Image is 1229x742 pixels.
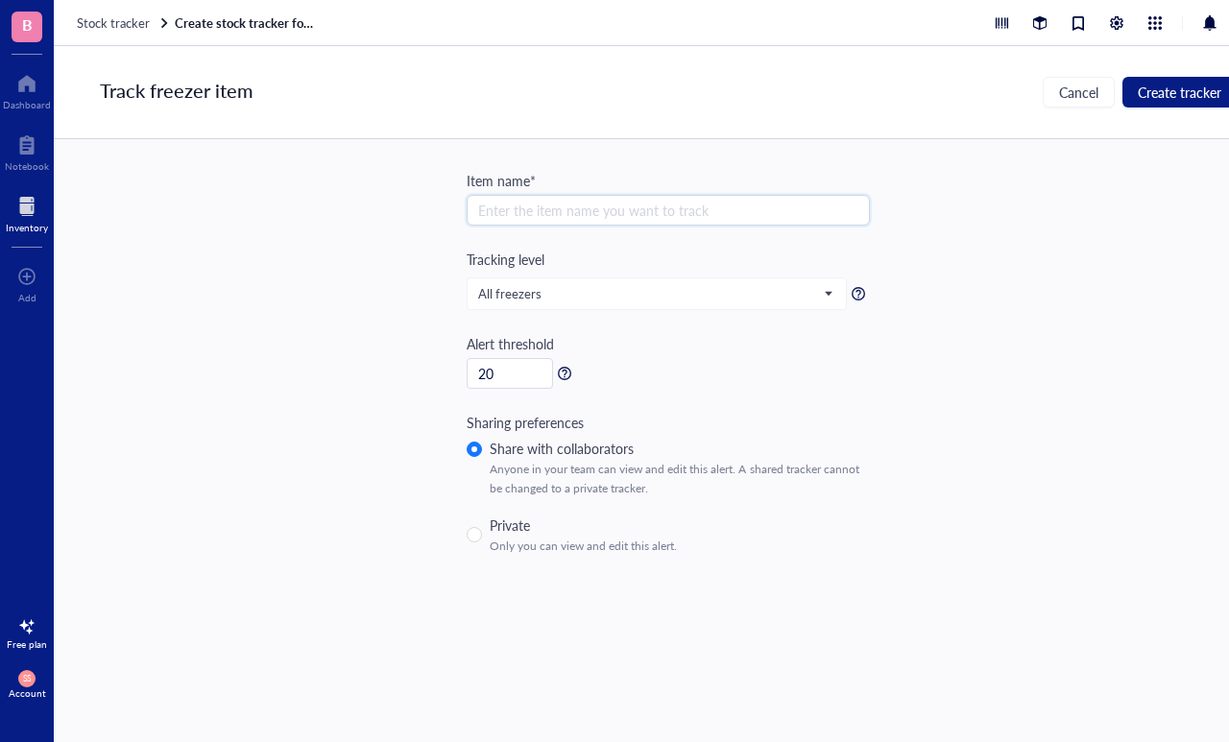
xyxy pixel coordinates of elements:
span: All freezers [478,285,831,302]
div: Dashboard [3,99,51,110]
div: Only you can view and edit this alert. [490,537,677,556]
div: Track freezer item [100,77,253,108]
span: Create tracker [1138,84,1221,100]
a: Stock tracker [77,14,171,32]
div: Sharing preferences [467,412,870,433]
div: Inventory [6,222,48,233]
div: Anyone in your team can view and edit this alert. A shared tracker cannot be changed to a private... [490,460,862,498]
div: Tracking level [467,249,544,270]
div: Free plan [7,638,47,650]
a: Notebook [5,130,49,172]
a: Inventory [6,191,48,233]
div: Alert threshold [467,333,870,354]
span: Share with collaborators [482,437,870,498]
div: Item name* [467,170,870,191]
div: Add [18,292,36,303]
a: Dashboard [3,68,51,110]
span: Cancel [1059,84,1098,100]
span: Stock tracker [77,13,150,32]
button: Cancel [1043,77,1115,108]
span: B [22,12,33,36]
div: Account [9,687,46,699]
span: SS [23,674,31,683]
span: Private [482,514,685,556]
div: Notebook [5,160,49,172]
